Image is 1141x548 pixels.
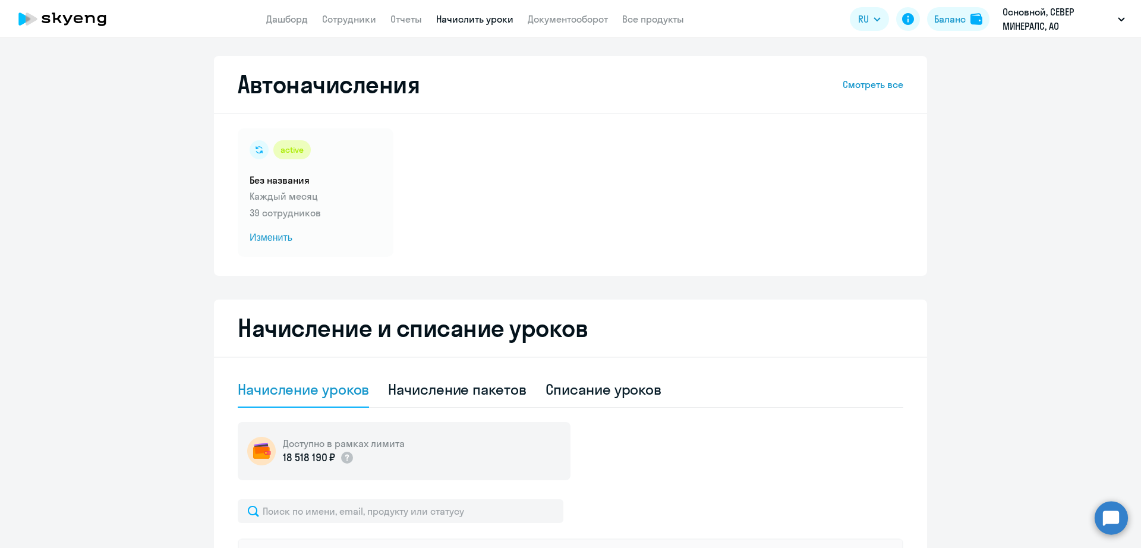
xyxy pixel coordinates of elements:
a: Начислить уроки [436,13,513,25]
p: 18 518 190 ₽ [283,450,335,465]
div: Начисление уроков [238,380,369,399]
a: Документооборот [528,13,608,25]
h2: Автоначисления [238,70,420,99]
h5: Доступно в рамках лимита [283,437,405,450]
span: Изменить [250,231,382,245]
p: Каждый месяц [250,189,382,203]
div: active [273,140,311,159]
a: Все продукты [622,13,684,25]
p: 39 сотрудников [250,206,382,220]
h5: Без названия [250,174,382,187]
a: Отчеты [390,13,422,25]
span: RU [858,12,869,26]
h2: Начисление и списание уроков [238,314,903,342]
a: Сотрудники [322,13,376,25]
img: wallet-circle.png [247,437,276,465]
div: Баланс [934,12,966,26]
a: Смотреть все [843,77,903,92]
button: Балансbalance [927,7,989,31]
input: Поиск по имени, email, продукту или статусу [238,499,563,523]
p: Основной, СЕВЕР МИНЕРАЛС, АО [1003,5,1113,33]
div: Начисление пакетов [388,380,526,399]
img: balance [970,13,982,25]
a: Дашборд [266,13,308,25]
button: RU [850,7,889,31]
div: Списание уроков [546,380,662,399]
button: Основной, СЕВЕР МИНЕРАЛС, АО [997,5,1131,33]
